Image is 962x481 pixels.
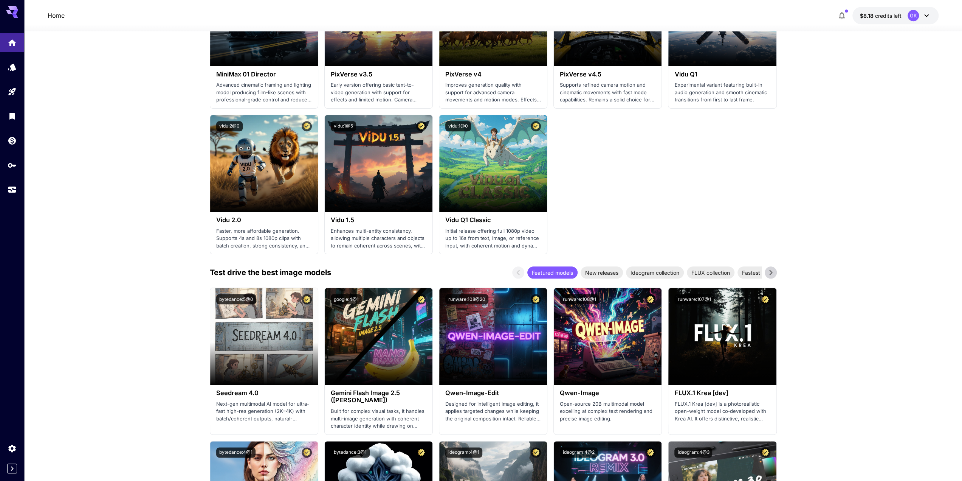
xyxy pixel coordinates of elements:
button: Certified Model – Vetted for best performance and includes a commercial license. [760,294,770,304]
button: Certified Model – Vetted for best performance and includes a commercial license. [302,294,312,304]
button: Certified Model – Vetted for best performance and includes a commercial license. [302,447,312,458]
p: Designed for intelligent image editing, it applies targeted changes while keeping the original co... [445,400,541,423]
span: New releases [581,269,623,277]
button: bytedance:4@1 [216,447,256,458]
button: ideogram:4@3 [674,447,712,458]
h3: Vidu Q1 [674,71,770,78]
div: Settings [8,444,17,453]
p: Open‑source 20B multimodal model excelling at complex text rendering and precise image editing. [560,400,655,423]
h3: Qwen-Image-Edit [445,389,541,397]
p: Next-gen multimodal AI model for ultra-fast high-res generation (2K–4K) with batch/coherent outpu... [216,400,312,423]
img: alt [210,288,318,385]
span: credits left [875,12,902,19]
button: runware:107@1 [674,294,714,304]
p: Initial release offering full 1080p video up to 16s from text, image, or reference input, with co... [445,227,541,250]
p: Faster, more affordable generation. Supports 4s and 8s 1080p clips with batch creation, strong co... [216,227,312,250]
span: $8.18 [860,12,875,19]
span: Ideogram collection [626,269,684,277]
p: Experimental variant featuring built-in audio generation and smooth cinematic transitions from fi... [674,81,770,104]
div: API Keys [8,160,17,170]
button: Certified Model – Vetted for best performance and includes a commercial license. [531,447,541,458]
h3: PixVerse v4.5 [560,71,655,78]
span: Fastest models [737,269,784,277]
p: Improves generation quality with support for advanced camera movements and motion modes. Effects ... [445,81,541,104]
div: GK [908,10,919,21]
h3: Qwen-Image [560,389,655,397]
p: FLUX.1 Krea [dev] is a photorealistic open-weight model co‑developed with Krea AI. It offers dist... [674,400,770,423]
p: Built for complex visual tasks, it handles multi-image generation with coherent character identit... [331,408,426,430]
img: alt [325,288,432,385]
button: Certified Model – Vetted for best performance and includes a commercial license. [302,121,312,131]
h3: Gemini Flash Image 2.5 ([PERSON_NAME]) [331,389,426,404]
a: Home [48,11,65,20]
p: Test drive the best image models [210,267,331,278]
button: Expand sidebar [7,464,17,473]
div: Featured models [527,266,578,279]
button: Certified Model – Vetted for best performance and includes a commercial license. [531,121,541,131]
button: Certified Model – Vetted for best performance and includes a commercial license. [416,121,426,131]
div: Usage [8,183,17,193]
span: Featured models [527,269,578,277]
button: $8.17933GK [852,7,939,24]
button: ideogram:4@2 [560,447,598,458]
img: alt [668,288,776,385]
button: Certified Model – Vetted for best performance and includes a commercial license. [416,447,426,458]
div: Home [8,36,17,46]
p: Enhances multi-entity consistency, allowing multiple characters and objects to remain coherent ac... [331,227,426,250]
button: Certified Model – Vetted for best performance and includes a commercial license. [531,294,541,304]
h3: Seedream 4.0 [216,389,312,397]
img: alt [554,288,661,385]
button: Certified Model – Vetted for best performance and includes a commercial license. [645,447,655,458]
div: $8.17933 [860,12,902,20]
h3: MiniMax 01 Director [216,71,312,78]
button: Certified Model – Vetted for best performance and includes a commercial license. [760,447,770,458]
button: vidu:1@0 [445,121,471,131]
button: vidu:2@0 [216,121,243,131]
button: runware:108@20 [445,294,488,304]
button: google:4@1 [331,294,362,304]
button: Certified Model – Vetted for best performance and includes a commercial license. [416,294,426,304]
div: Models [8,61,17,70]
img: alt [210,115,318,212]
p: Early version offering basic text-to-video generation with support for effects and limited motion... [331,81,426,104]
button: Certified Model – Vetted for best performance and includes a commercial license. [645,294,655,304]
h3: FLUX.1 Krea [dev] [674,389,770,397]
span: FLUX collection [687,269,734,277]
button: ideogram:4@1 [445,447,482,458]
button: vidu:1@5 [331,121,356,131]
h3: PixVerse v3.5 [331,71,426,78]
div: Playground [8,85,17,95]
div: Ideogram collection [626,266,684,279]
div: Wallet [8,136,17,145]
img: alt [325,115,432,212]
h3: Vidu Q1 Classic [445,216,541,224]
h3: PixVerse v4 [445,71,541,78]
p: Advanced cinematic framing and lighting model producing film-like scenes with professional-grade ... [216,81,312,104]
p: Supports refined camera motion and cinematic movements with fast mode capabilities. Remains a sol... [560,81,655,104]
img: alt [439,115,547,212]
div: Library [8,111,17,121]
nav: breadcrumb [48,11,65,20]
h3: Vidu 2.0 [216,216,312,224]
button: bytedance:3@1 [331,447,370,458]
div: FLUX collection [687,266,734,279]
button: bytedance:5@0 [216,294,256,304]
div: Fastest models [737,266,784,279]
div: New releases [581,266,623,279]
h3: Vidu 1.5 [331,216,426,224]
img: alt [439,288,547,385]
button: runware:108@1 [560,294,599,304]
